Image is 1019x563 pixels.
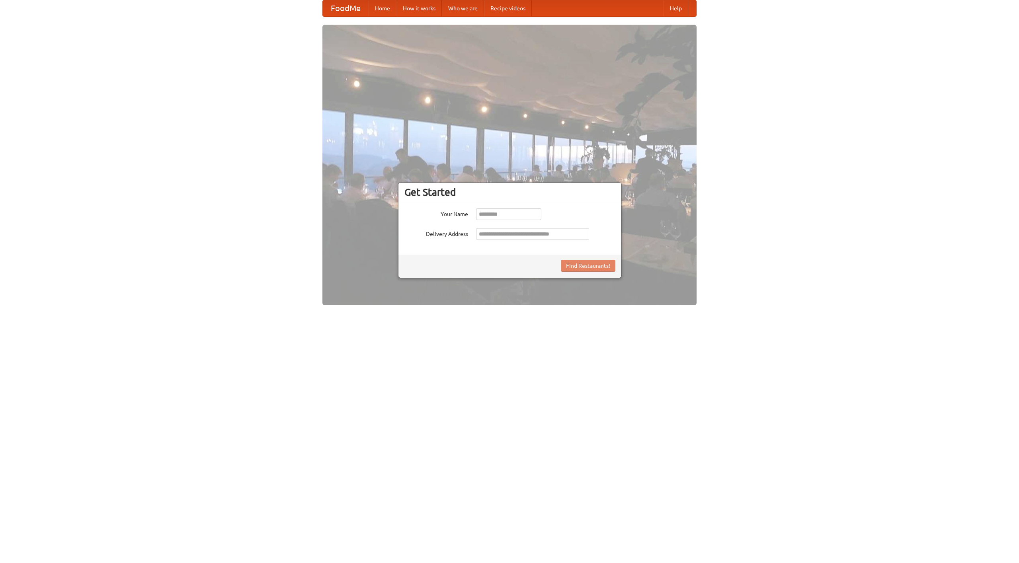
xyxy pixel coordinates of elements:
label: Your Name [404,208,468,218]
h3: Get Started [404,186,615,198]
a: Who we are [442,0,484,16]
a: Recipe videos [484,0,532,16]
label: Delivery Address [404,228,468,238]
button: Find Restaurants! [561,260,615,272]
a: Help [664,0,688,16]
a: How it works [396,0,442,16]
a: FoodMe [323,0,369,16]
a: Home [369,0,396,16]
